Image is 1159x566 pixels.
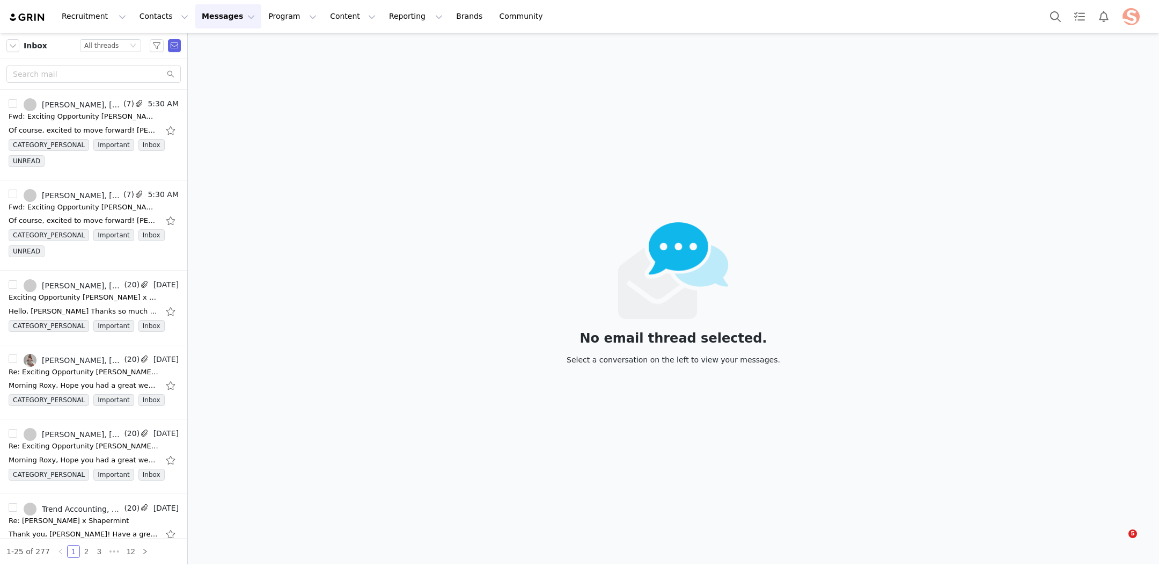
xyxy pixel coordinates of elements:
[93,546,105,557] a: 3
[24,98,121,111] a: [PERSON_NAME], [PERSON_NAME]'s Favorite Things, [PERSON_NAME], [PERSON_NAME]
[57,548,64,555] i: icon: left
[42,100,121,109] div: [PERSON_NAME], [PERSON_NAME]'s Favorite Things, [PERSON_NAME], [PERSON_NAME]
[24,354,36,367] img: 4db487ad-46dd-4a66-a17f-05b3aede94f2.jpg
[121,189,134,200] span: (7)
[93,229,134,241] span: Important
[24,189,121,202] a: [PERSON_NAME], [PERSON_NAME]'s Favorite Things, [PERSON_NAME], [PERSON_NAME]
[9,292,159,303] div: Exciting Opportunity Kelsey x Shapermint — Let’s Create Together!
[80,546,92,557] a: 2
[9,320,89,332] span: CATEGORY_PERSONAL
[9,367,159,378] div: Re: Exciting Opportunity Sophia x Shapermint — Let’s Create Together!
[142,548,148,555] i: icon: right
[9,529,159,540] div: Thank you, Maddy! Have a great Sunday! ✨ --- On Sun, Sep 28, 2025 at 10:53 PM Maddy Mathwig <mada...
[9,12,46,23] img: grin logo
[123,545,139,558] li: 12
[9,229,89,241] span: CATEGORY_PERSONAL
[9,380,159,391] div: Morning Roxy, Hope you had a great weekend! Yes Sophie went ahead and posted as she didn't want t...
[1116,8,1150,25] button: Profile
[6,545,50,558] li: 1-25 of 277
[9,202,159,213] div: Fwd: Exciting Opportunity Noelle x Shapermint — Let’s Create Together!
[9,111,159,122] div: Fwd: Exciting Opportunity Noelle x Shapermint — Let’s Create Together!
[55,4,133,28] button: Recruitment
[122,503,140,514] span: (20)
[133,4,195,28] button: Contacts
[93,545,106,558] li: 3
[1123,8,1140,25] img: f99a58a2-e820-49b2-b1c6-889a8229352e.jpeg
[167,70,174,78] i: icon: search
[383,4,449,28] button: Reporting
[24,503,122,516] a: Trend Accounting, Haze Paat, [PERSON_NAME]
[80,545,93,558] li: 2
[195,4,261,28] button: Messages
[450,4,492,28] a: Brands
[24,279,122,292] a: [PERSON_NAME], [PERSON_NAME], [PERSON_NAME], [PERSON_NAME], [PERSON_NAME], [PERSON_NAME]
[9,215,159,226] div: Of course, excited to move forward! Sydney Patterson Lola & Ivy Management for Noelle Downing Mid...
[93,139,134,151] span: Important
[6,66,181,83] input: Search mail
[42,430,122,439] div: [PERSON_NAME], [PERSON_NAME], [PERSON_NAME], [PERSON_NAME], [PERSON_NAME], [PERSON_NAME]
[106,545,123,558] li: Next 3 Pages
[1128,529,1137,538] span: 5
[106,545,123,558] span: •••
[262,4,323,28] button: Program
[138,320,165,332] span: Inbox
[9,469,89,481] span: CATEGORY_PERSONAL
[138,394,165,406] span: Inbox
[122,279,140,291] span: (20)
[493,4,554,28] a: Community
[24,428,122,441] a: [PERSON_NAME], [PERSON_NAME], [PERSON_NAME], [PERSON_NAME], [PERSON_NAME], [PERSON_NAME]
[9,441,159,452] div: Re: Exciting Opportunity Sophia x Shapermint — Let’s Create Together!
[138,469,165,481] span: Inbox
[24,40,47,52] span: Inbox
[1044,4,1067,28] button: Search
[138,229,165,241] span: Inbox
[54,545,67,558] li: Previous Page
[42,281,122,290] div: [PERSON_NAME], [PERSON_NAME], [PERSON_NAME], [PERSON_NAME], [PERSON_NAME], [PERSON_NAME]
[121,98,134,110] span: (7)
[9,455,159,466] div: Morning Roxy, Hope you had a great weekend! Yes Sophie went ahead and posted as she didn't want t...
[618,222,729,319] img: emails-empty2x.png
[42,191,121,200] div: [PERSON_NAME], [PERSON_NAME]'s Favorite Things, [PERSON_NAME], [PERSON_NAME]
[9,155,45,167] span: UNREAD
[93,320,134,332] span: Important
[9,394,89,406] span: CATEGORY_PERSONAL
[122,354,140,365] span: (20)
[138,545,151,558] li: Next Page
[42,505,122,513] div: Trend Accounting, Haze Paat, [PERSON_NAME]
[93,469,134,481] span: Important
[9,125,159,136] div: Of course, excited to move forward! Sydney Patterson Lola & Ivy Management for Noelle Downing Mid...
[1092,4,1116,28] button: Notifications
[42,356,122,365] div: [PERSON_NAME], [PERSON_NAME], [PERSON_NAME], [PERSON_NAME], [PERSON_NAME], [PERSON_NAME]
[123,546,138,557] a: 12
[9,245,45,257] span: UNREAD
[9,139,89,151] span: CATEGORY_PERSONAL
[130,42,136,50] i: icon: down
[567,332,780,344] div: No email thread selected.
[168,39,181,52] span: Send Email
[9,306,159,317] div: Hello, Alicia Thanks so much for checking in, and we hope you had a great weekend too! We're curr...
[93,394,134,406] span: Important
[24,354,122,367] a: [PERSON_NAME], [PERSON_NAME], [PERSON_NAME], [PERSON_NAME], [PERSON_NAME], [PERSON_NAME]
[84,40,119,52] div: All threads
[1068,4,1091,28] a: Tasks
[68,546,79,557] a: 1
[138,139,165,151] span: Inbox
[324,4,382,28] button: Content
[9,516,129,526] div: Re: Olivia Tierney x Shapermint
[1106,529,1132,555] iframe: Intercom live chat
[567,354,780,366] div: Select a conversation on the left to view your messages.
[67,545,80,558] li: 1
[122,428,140,439] span: (20)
